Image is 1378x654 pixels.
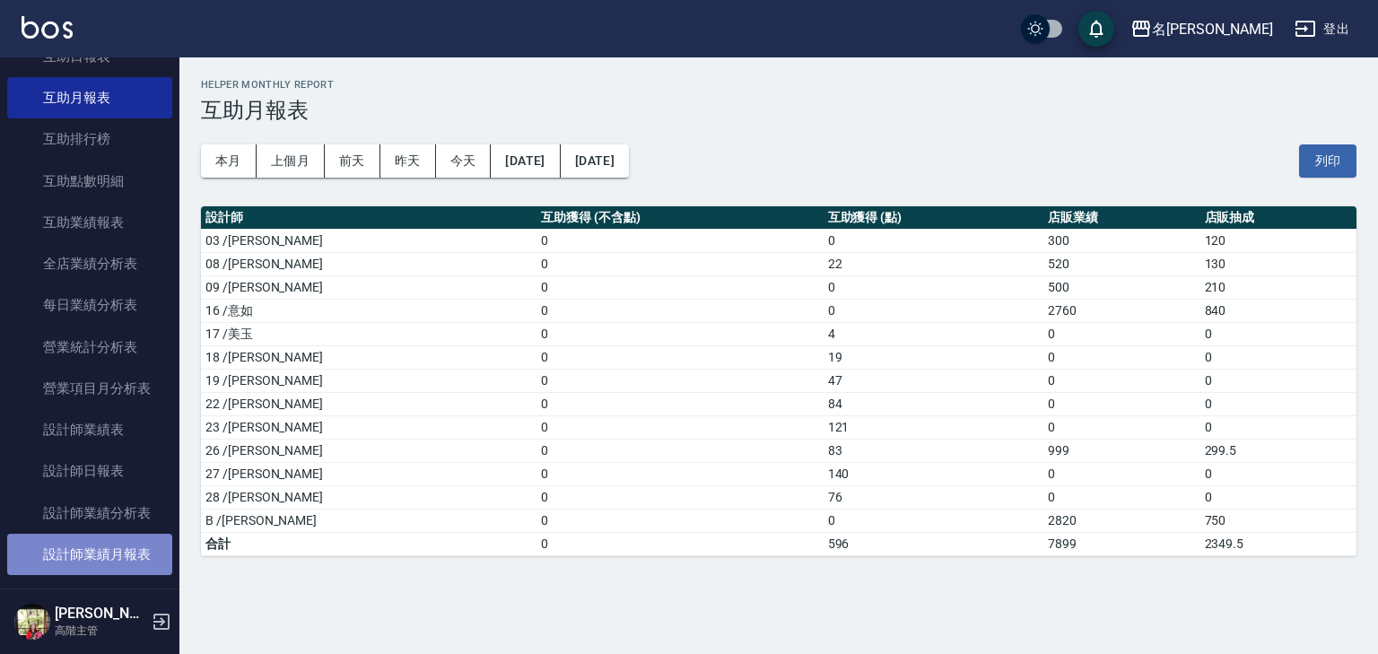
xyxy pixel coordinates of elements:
td: B /[PERSON_NAME] [201,509,536,532]
th: 店販業績 [1043,206,1199,230]
td: 0 [536,439,823,462]
td: 0 [824,299,1043,322]
td: 0 [536,415,823,439]
a: 互助排行榜 [7,118,172,160]
td: 0 [1200,392,1357,415]
td: 130 [1200,252,1357,275]
td: 22 [824,252,1043,275]
td: 0 [536,252,823,275]
td: 7899 [1043,532,1199,555]
a: 互助業績報表 [7,202,172,243]
td: 0 [536,275,823,299]
a: 互助月報表 [7,77,172,118]
td: 28 /[PERSON_NAME] [201,485,536,509]
td: 0 [824,275,1043,299]
td: 0 [1200,345,1357,369]
button: 今天 [436,144,492,178]
td: 140 [824,462,1043,485]
td: 0 [824,509,1043,532]
td: 23 /[PERSON_NAME] [201,415,536,439]
td: 03 /[PERSON_NAME] [201,229,536,252]
button: 登出 [1287,13,1356,46]
button: 名[PERSON_NAME] [1123,11,1280,48]
h3: 互助月報表 [201,98,1356,123]
th: 店販抽成 [1200,206,1357,230]
td: 0 [1043,415,1199,439]
a: 營業項目月分析表 [7,368,172,409]
td: 08 /[PERSON_NAME] [201,252,536,275]
button: 上個月 [257,144,325,178]
td: 0 [536,509,823,532]
td: 83 [824,439,1043,462]
td: 2349.5 [1200,532,1357,555]
td: 0 [536,392,823,415]
td: 0 [824,229,1043,252]
td: 121 [824,415,1043,439]
td: 840 [1200,299,1357,322]
a: 互助點數明細 [7,161,172,202]
h2: Helper Monthly Report [201,79,1356,91]
button: [DATE] [561,144,629,178]
td: 210 [1200,275,1357,299]
p: 高階主管 [55,623,146,639]
td: 0 [1043,369,1199,392]
td: 0 [536,532,823,555]
td: 47 [824,369,1043,392]
td: 0 [1200,485,1357,509]
button: 前天 [325,144,380,178]
td: 120 [1200,229,1357,252]
td: 520 [1043,252,1199,275]
td: 合計 [201,532,536,555]
td: 26 /[PERSON_NAME] [201,439,536,462]
td: 596 [824,532,1043,555]
img: Logo [22,16,73,39]
td: 0 [1043,345,1199,369]
img: Person [14,604,50,640]
td: 0 [1200,415,1357,439]
button: 列印 [1299,144,1356,178]
td: 0 [1043,322,1199,345]
td: 16 /意如 [201,299,536,322]
td: 4 [824,322,1043,345]
td: 0 [1200,369,1357,392]
td: 300 [1043,229,1199,252]
td: 2760 [1043,299,1199,322]
td: 0 [536,345,823,369]
div: 名[PERSON_NAME] [1152,18,1273,40]
a: 設計師抽成報表 [7,575,172,616]
td: 18 /[PERSON_NAME] [201,345,536,369]
a: 設計師業績月報表 [7,534,172,575]
td: 19 [824,345,1043,369]
th: 互助獲得 (點) [824,206,1043,230]
a: 設計師日報表 [7,450,172,492]
td: 19 /[PERSON_NAME] [201,369,536,392]
table: a dense table [201,206,1356,556]
td: 0 [536,485,823,509]
button: [DATE] [491,144,560,178]
a: 營業統計分析表 [7,327,172,368]
td: 0 [1200,322,1357,345]
td: 27 /[PERSON_NAME] [201,462,536,485]
a: 全店業績分析表 [7,243,172,284]
button: 昨天 [380,144,436,178]
button: save [1078,11,1114,47]
td: 22 /[PERSON_NAME] [201,392,536,415]
td: 500 [1043,275,1199,299]
td: 750 [1200,509,1357,532]
td: 0 [536,229,823,252]
td: 999 [1043,439,1199,462]
td: 09 /[PERSON_NAME] [201,275,536,299]
td: 2820 [1043,509,1199,532]
td: 84 [824,392,1043,415]
td: 0 [1043,462,1199,485]
td: 299.5 [1200,439,1357,462]
td: 0 [536,322,823,345]
a: 設計師業績分析表 [7,493,172,534]
td: 0 [536,299,823,322]
a: 設計師業績表 [7,409,172,450]
td: 0 [536,462,823,485]
td: 76 [824,485,1043,509]
td: 17 /美玉 [201,322,536,345]
td: 0 [1200,462,1357,485]
td: 0 [1043,392,1199,415]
